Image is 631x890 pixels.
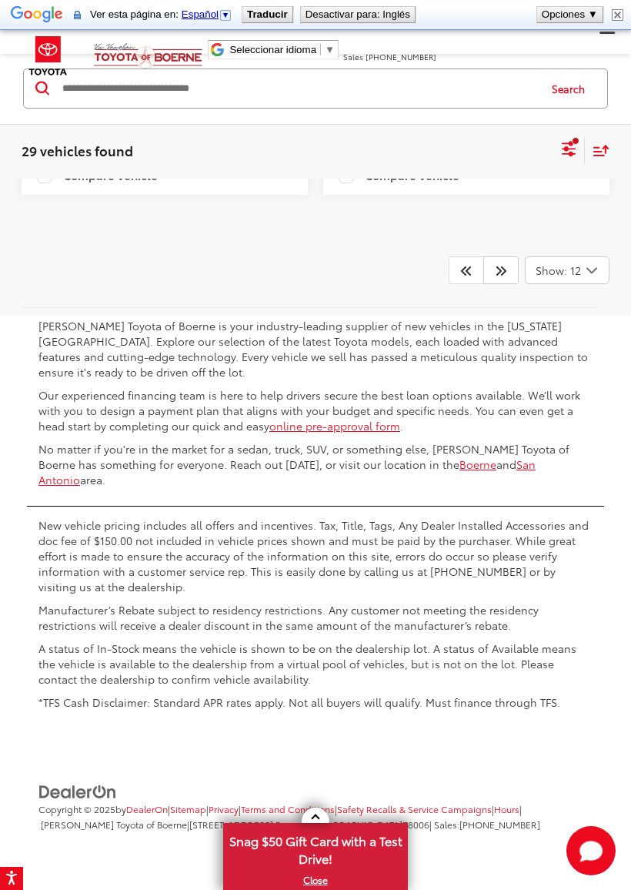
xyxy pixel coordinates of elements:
a: Prev [449,256,484,284]
span: Seleccionar idioma [229,44,316,55]
span: | [239,802,335,815]
span: by [115,802,168,815]
span: | Sales: [429,818,540,831]
span: | [206,802,239,815]
span: 78006 [402,818,429,831]
span: Español [182,8,219,20]
a: Next [483,256,519,284]
p: New vehicle pricing includes all offers and incentives. Tax, Title, Tags, Any Dealer Installed Ac... [38,517,593,594]
a: DealerOn Home Page [126,802,168,815]
img: DealerOn [38,784,117,801]
button: Select number of vehicles per page [525,256,609,284]
img: Cerrar [612,9,623,21]
button: Select filters [559,136,579,166]
p: A status of In-Stock means the vehicle is shown to be on the dealership lot. A status of Availabl... [38,641,593,687]
span: Ver esta página en: [90,8,235,20]
button: Traducir [242,7,292,22]
img: Toyota [19,31,77,81]
p: [PERSON_NAME] Toyota of Boerne is your industry-leading supplier of new vehicles in the [US_STATE... [38,318,593,380]
a: Safety Recalls & Service Campaigns, Opens in a new tab [337,802,492,815]
span: 29 vehicles found [22,141,133,159]
span: | [PERSON_NAME] Toyota of Boerne [38,802,522,831]
p: *TFS Cash Disclaimer: Standard APR rates apply. Not all buyers will qualify. Must finance through... [38,694,593,710]
button: Search [537,69,607,108]
span: Sales [343,51,363,62]
span: | [168,802,206,815]
a: Privacy [209,802,239,815]
span: Copyright © 2025 [38,802,115,815]
button: Opciones ▼ [537,7,603,22]
span: ​ [320,44,321,55]
img: El contenido de esta página segura se enviará a Google para traducirlo con una conexión segura. [74,9,81,21]
span: | [335,802,492,815]
span: [PHONE_NUMBER] [366,51,436,62]
button: Desactivar para: Inglés [301,7,415,22]
input: Search by Make, Model, or Keyword [61,70,537,107]
p: Our experienced financing team is here to help drivers secure the best loan options available. We... [38,387,593,433]
a: DealerOn [38,782,117,798]
i: Next [495,264,507,276]
a: San Antonio [38,457,536,487]
span: | [187,818,429,831]
button: Toggle Chat Window [566,826,616,875]
a: Seleccionar idioma​ [229,44,335,55]
span: ▼ [325,44,335,55]
a: Español [182,8,232,20]
a: Hours [494,802,519,815]
button: Select sort value [585,137,609,164]
a: Terms and Conditions [241,802,335,815]
b: Traducir [247,8,288,20]
span: Snag $50 Gift Card with a Test Drive! [225,825,406,872]
a: Sitemap [170,802,206,815]
span: [STREET_ADDRESS], [189,818,275,831]
svg: Start Chat [566,826,616,875]
span: Show: 12 [536,263,581,278]
img: Google Traductor [11,5,63,26]
span: [PHONE_NUMBER] [459,818,540,831]
p: No matter if you're in the market for a sedan, truck, SUV, or something else, [PERSON_NAME] Toyot... [38,441,593,487]
img: Vic Vaughan Toyota of Boerne [93,42,203,69]
a: Boerne [459,457,496,472]
p: Manufacturer’s Rebate subject to residency restrictions. Any customer not meeting the residency r... [38,602,593,633]
span: | [492,802,519,815]
i: Prev [460,264,472,276]
a: online pre-approval form [269,418,400,433]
